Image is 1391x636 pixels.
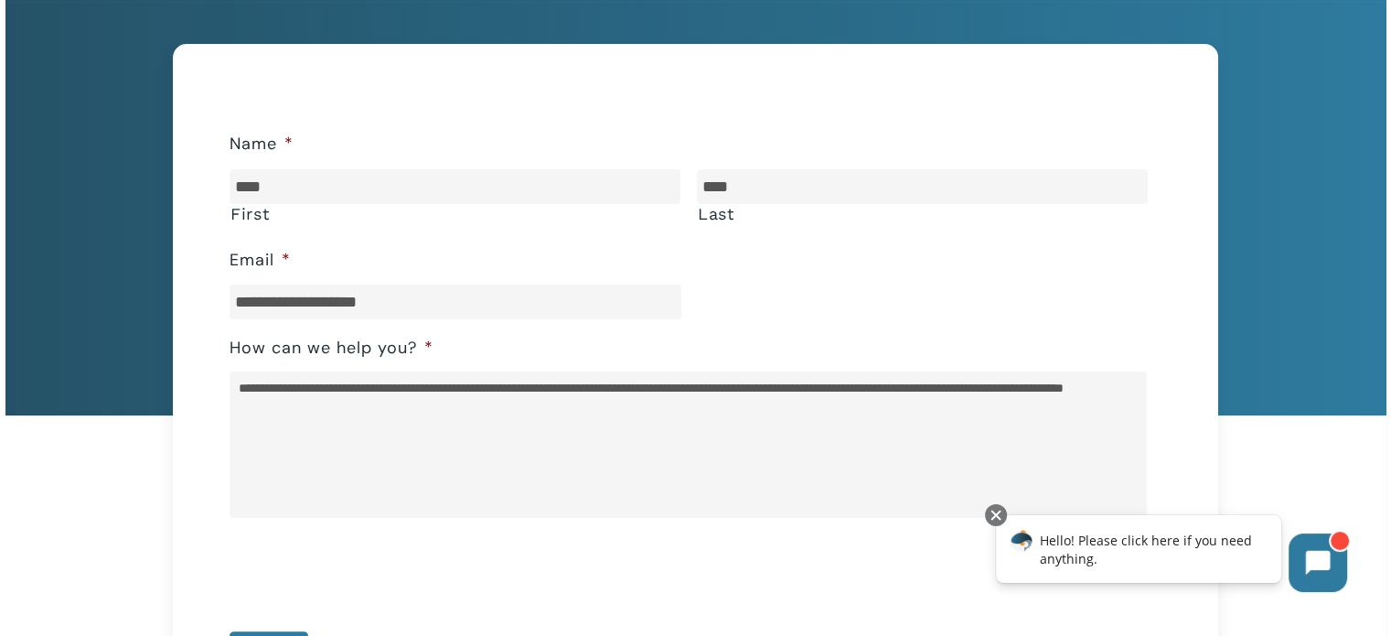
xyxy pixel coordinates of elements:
[230,250,291,271] label: Email
[698,205,1148,223] label: Last
[230,531,508,602] iframe: reCAPTCHA
[230,338,433,359] label: How can we help you?
[230,205,680,223] label: First
[230,134,294,155] label: Name
[977,501,1365,610] iframe: Chatbot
